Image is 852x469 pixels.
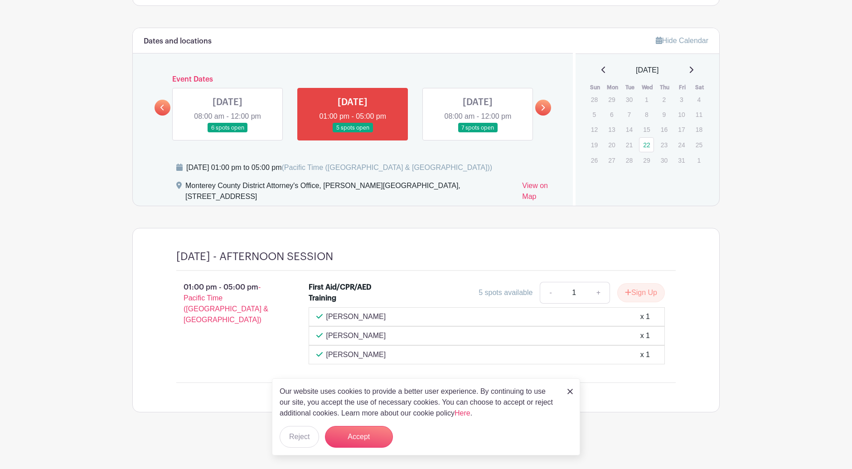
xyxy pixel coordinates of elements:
[657,92,672,106] p: 2
[280,426,319,448] button: Reject
[692,107,707,121] p: 11
[657,153,672,167] p: 30
[604,92,619,106] p: 29
[639,153,654,167] p: 29
[604,107,619,121] p: 6
[587,122,602,136] p: 12
[326,330,386,341] p: [PERSON_NAME]
[636,65,658,76] span: [DATE]
[640,311,650,322] div: x 1
[640,330,650,341] div: x 1
[479,287,532,298] div: 5 spots available
[622,138,637,152] p: 21
[692,153,707,167] p: 1
[656,83,674,92] th: Thu
[674,138,689,152] p: 24
[186,162,492,173] div: [DATE] 01:00 pm to 05:00 pm
[657,107,672,121] p: 9
[617,283,665,302] button: Sign Up
[674,107,689,121] p: 10
[144,37,212,46] h6: Dates and locations
[621,83,639,92] th: Tue
[185,180,515,206] div: Monterey County District Attorney's Office, [PERSON_NAME][GEOGRAPHIC_DATA], [STREET_ADDRESS]
[673,83,691,92] th: Fri
[587,153,602,167] p: 26
[170,75,535,84] h6: Event Dates
[604,138,619,152] p: 20
[639,92,654,106] p: 1
[691,83,709,92] th: Sat
[587,107,602,121] p: 5
[604,153,619,167] p: 27
[455,409,470,417] a: Here
[604,83,621,92] th: Mon
[639,83,656,92] th: Wed
[692,92,707,106] p: 4
[281,164,492,171] span: (Pacific Time ([GEOGRAPHIC_DATA] & [GEOGRAPHIC_DATA]))
[622,122,637,136] p: 14
[587,92,602,106] p: 28
[674,122,689,136] p: 17
[639,107,654,121] p: 8
[162,278,294,329] p: 01:00 pm - 05:00 pm
[657,122,672,136] p: 16
[656,37,708,44] a: Hide Calendar
[639,137,654,152] a: 22
[540,282,561,304] a: -
[674,92,689,106] p: 3
[674,153,689,167] p: 31
[657,138,672,152] p: 23
[622,153,637,167] p: 28
[280,386,558,419] p: Our website uses cookies to provide a better user experience. By continuing to use our site, you ...
[325,426,393,448] button: Accept
[639,122,654,136] p: 15
[692,138,707,152] p: 25
[622,92,637,106] p: 30
[586,83,604,92] th: Sun
[587,138,602,152] p: 19
[522,180,562,206] a: View on Map
[622,107,637,121] p: 7
[309,282,387,304] div: First Aid/CPR/AED Training
[326,349,386,360] p: [PERSON_NAME]
[326,311,386,322] p: [PERSON_NAME]
[604,122,619,136] p: 13
[640,349,650,360] div: x 1
[587,282,610,304] a: +
[692,122,707,136] p: 18
[567,389,573,394] img: close_button-5f87c8562297e5c2d7936805f587ecaba9071eb48480494691a3f1689db116b3.svg
[176,250,333,263] h4: [DATE] - AFTERNOON SESSION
